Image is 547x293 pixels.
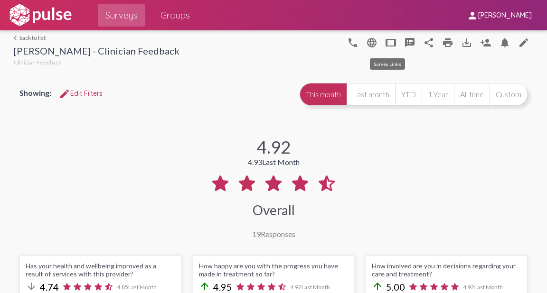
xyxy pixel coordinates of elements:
[302,284,330,291] span: Last Month
[252,229,295,238] div: Responses
[422,83,454,106] button: 1 Year
[199,262,349,278] div: How happy are you with the progress you have made in treatment so far?
[381,33,400,52] button: tablet
[474,284,503,291] span: Last Month
[518,37,529,48] mat-icon: edit
[248,157,300,166] div: 4.93
[117,284,157,291] span: 4.85
[459,6,539,24] button: [PERSON_NAME]
[19,88,51,97] span: Showing:
[467,10,478,21] mat-icon: person
[26,262,175,278] div: Has your health and wellbeing improved as a result of services with this provider?
[463,284,503,291] span: 4.92
[461,37,472,48] mat-icon: Download
[514,33,533,52] a: edit
[442,37,453,48] mat-icon: print
[499,37,510,48] mat-icon: Bell
[343,33,362,52] button: language
[372,281,383,292] mat-icon: arrow_upward
[454,83,490,106] button: All time
[438,33,457,52] a: print
[98,4,145,27] a: Surveys
[14,45,179,59] div: [PERSON_NAME] - Clinician Feedback
[495,33,514,52] button: Bell
[59,88,70,100] mat-icon: Edit Filters
[262,157,300,166] span: Last Month
[347,37,358,48] mat-icon: language
[14,59,61,66] span: Clinician Feedback
[404,37,415,48] mat-icon: speaker_notes
[213,281,232,293] span: 4.95
[423,37,434,48] mat-icon: Share
[253,202,295,218] div: Overall
[199,281,210,292] mat-icon: arrow_upward
[457,33,476,52] button: Download
[395,83,422,106] button: YTD
[490,83,528,106] button: Custom
[252,229,261,238] span: 19
[419,33,438,52] button: Share
[160,7,190,24] span: Groups
[362,33,381,52] button: language
[478,11,532,20] span: [PERSON_NAME]
[386,281,405,293] span: 5.00
[153,4,198,27] a: Groups
[400,33,419,52] button: speaker_notes
[257,137,291,157] div: 4.92
[290,284,330,291] span: 4.92
[8,3,73,27] img: white-logo.svg
[14,34,179,41] a: back to list
[51,85,110,102] button: Edit FiltersEdit Filters
[347,83,395,106] button: Last month
[59,89,103,98] span: Edit Filters
[385,37,396,48] mat-icon: tablet
[476,33,495,52] button: Person
[14,35,19,41] mat-icon: arrow_back_ios
[40,281,59,293] span: 4.74
[128,284,157,291] span: Last Month
[480,37,491,48] mat-icon: Person
[300,83,347,106] button: This month
[372,262,521,278] div: How involved are you in decisions regarding your care and treatment?
[105,7,138,24] span: Surveys
[366,37,377,48] mat-icon: language
[26,281,37,292] mat-icon: arrow_downward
